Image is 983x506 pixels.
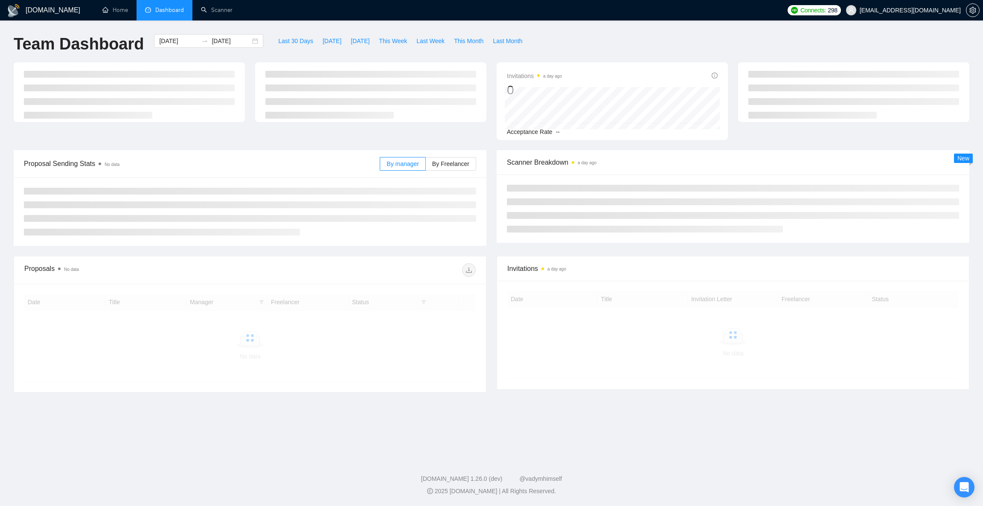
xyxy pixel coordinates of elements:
button: [DATE] [346,34,374,48]
span: swap-right [201,38,208,44]
input: Start date [159,36,198,46]
span: Acceptance Rate [507,128,553,135]
span: copyright [427,488,433,494]
span: Proposal Sending Stats [24,158,380,169]
span: info-circle [712,73,718,79]
button: Last Week [412,34,449,48]
span: Last 30 Days [278,36,313,46]
a: [DOMAIN_NAME] 1.26.0 (dev) [421,475,503,482]
input: End date [212,36,250,46]
span: By manager [387,160,419,167]
span: This Week [379,36,407,46]
span: No data [105,162,119,167]
button: This Week [374,34,412,48]
a: @vadymhimself [519,475,562,482]
span: 298 [828,6,837,15]
a: searchScanner [201,6,233,14]
div: 2025 [DOMAIN_NAME] | All Rights Reserved. [7,487,976,496]
span: [DATE] [323,36,341,46]
div: Proposals [24,263,250,277]
span: [DATE] [351,36,369,46]
span: Scanner Breakdown [507,157,959,168]
span: No data [64,267,79,272]
button: Last Month [488,34,527,48]
span: Last Month [493,36,522,46]
img: logo [7,4,20,17]
span: dashboard [145,7,151,13]
span: to [201,38,208,44]
span: user [848,7,854,13]
a: homeHome [102,6,128,14]
time: a day ago [543,74,562,79]
button: setting [966,3,980,17]
button: This Month [449,34,488,48]
span: -- [556,128,560,135]
button: Last 30 Days [273,34,318,48]
span: setting [966,7,979,14]
h1: Team Dashboard [14,34,144,54]
button: [DATE] [318,34,346,48]
div: Open Intercom Messenger [954,477,974,497]
span: By Freelancer [432,160,469,167]
span: This Month [454,36,483,46]
span: Dashboard [155,6,184,14]
time: a day ago [547,267,566,271]
img: upwork-logo.png [791,7,798,14]
span: Connects: [800,6,826,15]
time: a day ago [578,160,596,165]
a: setting [966,7,980,14]
span: New [957,155,969,162]
span: Last Week [416,36,445,46]
span: Invitations [507,71,562,81]
span: Invitations [507,263,959,274]
div: 0 [507,82,562,98]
